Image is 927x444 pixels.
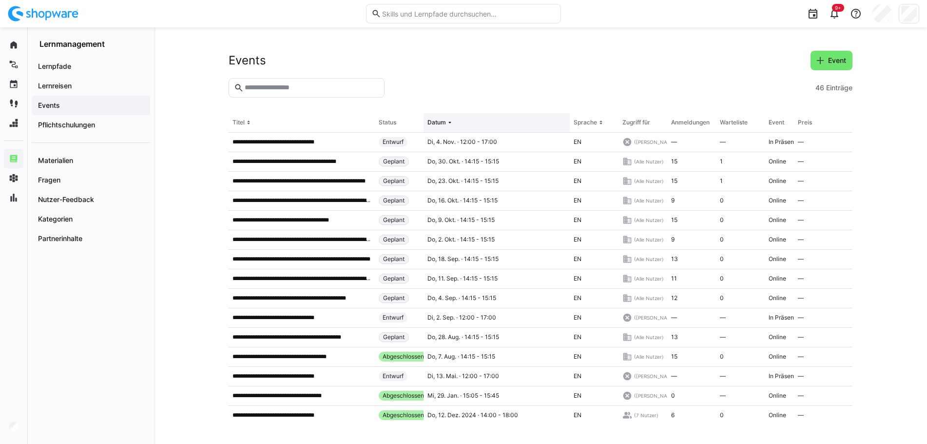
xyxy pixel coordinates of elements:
span: Di, 2. Sep. · 12:00 - 17:00 [427,314,496,322]
span: Do, 23. Okt. · 14:15 - 15:15 [427,177,499,185]
span: — [798,314,804,322]
span: (Alle Nutzer) [634,158,664,165]
span: (Alle Nutzer) [634,275,664,282]
span: Geplant [383,294,405,302]
span: 0 [720,353,724,361]
span: Einträge [826,83,852,93]
span: EN [574,294,581,302]
span: Geplant [383,275,405,283]
span: (Alle Nutzer) [634,295,664,302]
span: 0 [720,197,724,204]
span: Do, 11. Sep. · 14:15 - 15:15 [427,275,498,283]
span: EN [574,138,581,146]
span: (7 Nutzer) [634,412,658,419]
span: — [671,314,677,322]
span: ([PERSON_NAME]) [634,139,678,145]
span: EN [574,372,581,380]
span: — [798,372,804,380]
span: EN [574,275,581,283]
span: Mi, 29. Jan. · 15:05 - 15:45 [427,392,499,400]
span: 11 [671,275,677,283]
span: 15 [671,353,677,361]
span: 0 [671,392,675,400]
span: 6 [671,411,675,419]
span: EN [574,333,581,341]
span: In Präsenz [769,138,797,146]
span: Geplant [383,255,405,263]
span: 46 [815,83,824,93]
span: — [798,392,804,400]
span: — [798,158,804,165]
span: 9 [671,197,675,204]
span: Online [769,411,786,419]
span: EN [574,353,581,361]
span: 0 [720,294,724,302]
span: Online [769,294,786,302]
span: Online [769,236,786,243]
div: Zugriff für [622,119,650,126]
span: Online [769,197,786,204]
span: — [798,138,804,146]
span: 1 [720,158,723,165]
span: (Alle Nutzer) [634,217,664,223]
h2: Events [229,53,266,68]
span: 9 [671,236,675,243]
span: EN [574,255,581,263]
span: Online [769,255,786,263]
span: 9+ [835,5,841,11]
span: Geplant [383,177,405,185]
span: ([PERSON_NAME]) [634,373,678,380]
span: — [720,392,726,400]
span: Do, 28. Aug. · 14:15 - 15:15 [427,333,499,341]
span: 15 [671,216,677,224]
span: ([PERSON_NAME]) [634,392,678,399]
span: — [798,216,804,224]
span: Do, 16. Okt. · 14:15 - 15:15 [427,197,498,204]
span: Online [769,333,786,341]
span: Online [769,216,786,224]
span: Do, 18. Sep. · 14:15 - 15:15 [427,255,499,263]
span: 0 [720,255,724,263]
span: In Präsenz [769,372,797,380]
span: 12 [671,294,677,302]
span: Abgeschlossen [383,392,424,400]
span: — [671,372,677,380]
span: 0 [720,411,724,419]
span: EN [574,392,581,400]
span: (Alle Nutzer) [634,197,664,204]
span: — [798,197,804,204]
span: Online [769,275,786,283]
span: — [798,255,804,263]
span: Online [769,353,786,361]
span: Geplant [383,333,405,341]
span: 0 [720,275,724,283]
span: — [671,138,677,146]
div: Preis [798,119,812,126]
span: 0 [720,216,724,224]
span: 15 [671,158,677,165]
span: — [798,294,804,302]
span: Event [827,56,848,65]
span: Geplant [383,197,405,204]
span: Do, 4. Sep. · 14:15 - 15:15 [427,294,496,302]
span: Di, 13. Mai. · 12:00 - 17:00 [427,372,499,380]
span: Online [769,177,786,185]
span: 13 [671,255,678,263]
span: — [798,333,804,341]
div: Sprache [574,119,597,126]
div: Titel [232,119,245,126]
span: Abgeschlossen [383,353,424,361]
div: Event [769,119,784,126]
span: Online [769,392,786,400]
span: (Alle Nutzer) [634,236,664,243]
span: EN [574,411,581,419]
span: (Alle Nutzer) [634,334,664,341]
div: Anmeldungen [671,119,710,126]
span: — [798,411,804,419]
span: Do, 30. Okt. · 14:15 - 15:15 [427,158,499,165]
span: Do, 12. Dez. 2024 · 14:00 - 18:00 [427,411,518,419]
input: Skills und Lernpfade durchsuchen… [381,9,556,18]
span: EN [574,236,581,243]
span: 15 [671,177,677,185]
span: Do, 7. Aug. · 14:15 - 15:15 [427,353,495,361]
